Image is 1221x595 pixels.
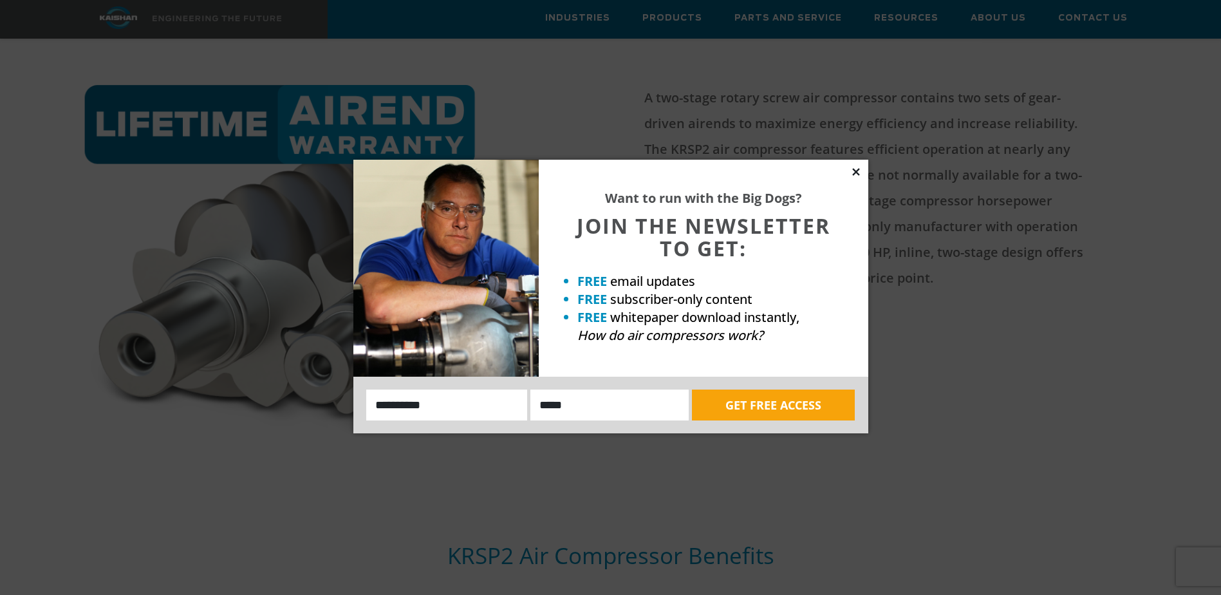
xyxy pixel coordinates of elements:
[577,272,607,290] strong: FREE
[692,390,855,420] button: GET FREE ACCESS
[610,290,752,308] span: subscriber-only content
[610,272,695,290] span: email updates
[577,326,763,344] em: How do air compressors work?
[530,390,689,420] input: Email
[577,290,607,308] strong: FREE
[577,212,830,262] span: JOIN THE NEWSLETTER TO GET:
[610,308,799,326] span: whitepaper download instantly,
[605,189,802,207] strong: Want to run with the Big Dogs?
[850,166,862,178] button: Close
[366,390,528,420] input: Name:
[577,308,607,326] strong: FREE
